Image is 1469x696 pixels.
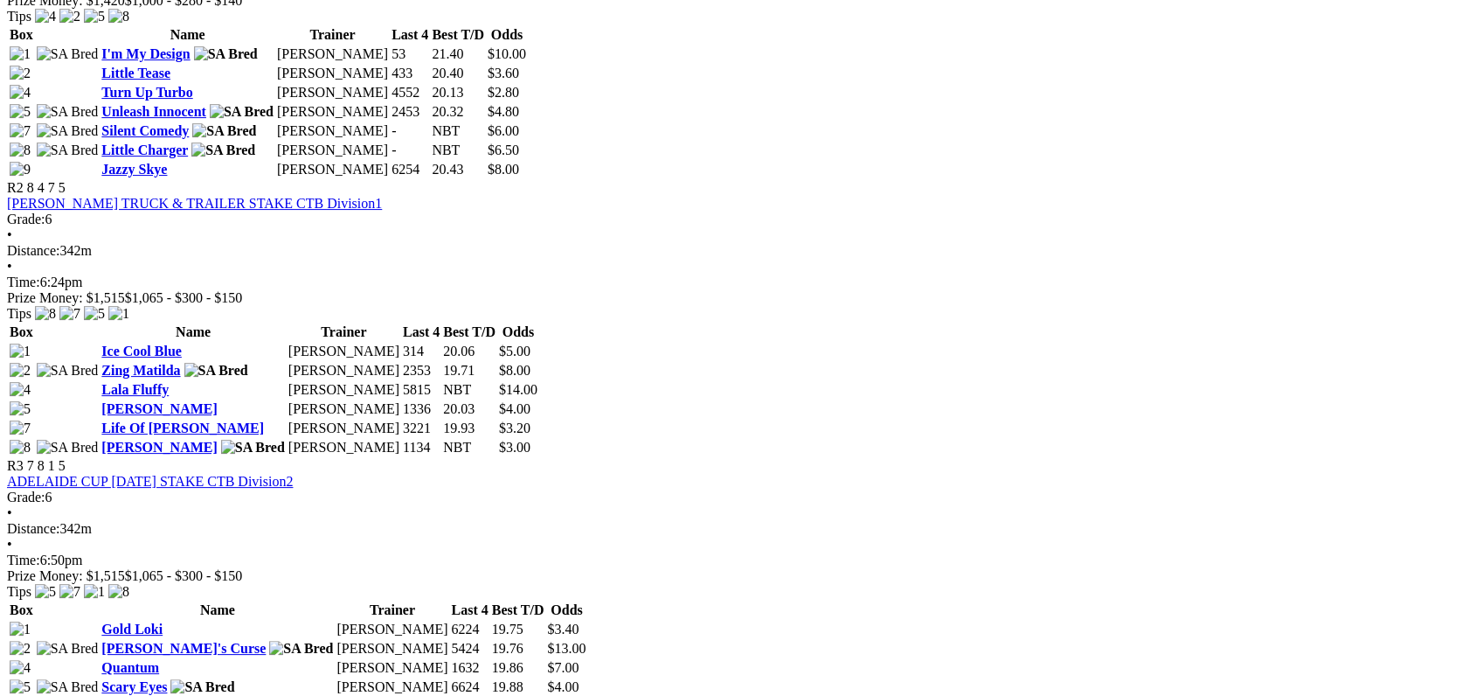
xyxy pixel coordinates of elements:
[431,122,485,140] td: NBT
[100,324,286,341] th: Name
[7,568,1462,584] div: Prize Money: $1,515
[221,440,285,456] img: SA Bred
[546,602,586,619] th: Odds
[210,104,274,120] img: SA Bred
[7,180,24,195] span: R2
[491,640,545,658] td: 19.76
[35,9,56,24] img: 4
[125,568,243,583] span: $1,065 - $300 - $150
[402,420,440,437] td: 3221
[276,84,389,101] td: [PERSON_NAME]
[101,363,180,378] a: Zing Matilda
[35,584,56,600] img: 5
[276,45,389,63] td: [PERSON_NAME]
[391,122,429,140] td: -
[547,660,579,675] span: $7.00
[487,26,527,44] th: Odds
[488,66,519,80] span: $3.60
[101,382,169,397] a: Lala Fluffy
[108,584,129,600] img: 8
[491,679,545,696] td: 19.88
[547,622,579,637] span: $3.40
[488,123,519,138] span: $6.00
[276,161,389,178] td: [PERSON_NAME]
[288,324,400,341] th: Trainer
[499,363,530,378] span: $8.00
[7,490,45,505] span: Grade:
[442,324,496,341] th: Best T/D
[451,602,489,619] th: Last 4
[442,420,496,437] td: 19.93
[10,27,33,42] span: Box
[288,362,400,379] td: [PERSON_NAME]
[7,521,59,536] span: Distance:
[491,621,545,638] td: 19.75
[101,641,266,656] a: [PERSON_NAME]'s Curse
[191,143,255,158] img: SA Bred
[10,344,31,359] img: 1
[10,324,33,339] span: Box
[101,421,264,435] a: Life Of [PERSON_NAME]
[336,621,448,638] td: [PERSON_NAME]
[7,584,31,599] span: Tips
[7,275,40,289] span: Time:
[391,45,429,63] td: 53
[498,324,538,341] th: Odds
[10,123,31,139] img: 7
[101,401,217,416] a: [PERSON_NAME]
[10,46,31,62] img: 1
[101,440,217,455] a: [PERSON_NAME]
[10,421,31,436] img: 7
[402,400,440,418] td: 1336
[10,401,31,417] img: 5
[7,196,382,211] a: [PERSON_NAME] TRUCK & TRAILER STAKE CTB Division1
[288,381,400,399] td: [PERSON_NAME]
[391,84,429,101] td: 4552
[7,259,12,274] span: •
[10,440,31,456] img: 8
[101,679,167,694] a: Scary Eyes
[391,161,429,178] td: 6254
[499,421,530,435] span: $3.20
[108,9,129,24] img: 8
[10,85,31,101] img: 4
[7,474,293,489] a: ADELAIDE CUP [DATE] STAKE CTB Division2
[336,640,448,658] td: [PERSON_NAME]
[488,143,519,157] span: $6.50
[402,343,440,360] td: 314
[7,275,1462,290] div: 6:24pm
[402,439,440,456] td: 1134
[402,324,440,341] th: Last 4
[10,104,31,120] img: 5
[101,123,189,138] a: Silent Comedy
[10,363,31,379] img: 2
[451,659,489,677] td: 1632
[59,306,80,322] img: 7
[336,679,448,696] td: [PERSON_NAME]
[402,381,440,399] td: 5815
[442,400,496,418] td: 20.03
[27,180,66,195] span: 8 4 7 5
[442,381,496,399] td: NBT
[170,679,234,695] img: SA Bred
[391,26,429,44] th: Last 4
[336,602,448,619] th: Trainer
[101,660,159,675] a: Quantum
[491,602,545,619] th: Best T/D
[488,85,519,100] span: $2.80
[7,521,1462,537] div: 342m
[442,362,496,379] td: 19.71
[101,622,163,637] a: Gold Loki
[336,659,448,677] td: [PERSON_NAME]
[37,46,99,62] img: SA Bred
[547,641,586,656] span: $13.00
[451,621,489,638] td: 6224
[84,9,105,24] img: 5
[7,212,45,226] span: Grade:
[37,363,99,379] img: SA Bred
[288,400,400,418] td: [PERSON_NAME]
[442,343,496,360] td: 20.06
[499,440,530,455] span: $3.00
[10,660,31,676] img: 4
[37,123,99,139] img: SA Bred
